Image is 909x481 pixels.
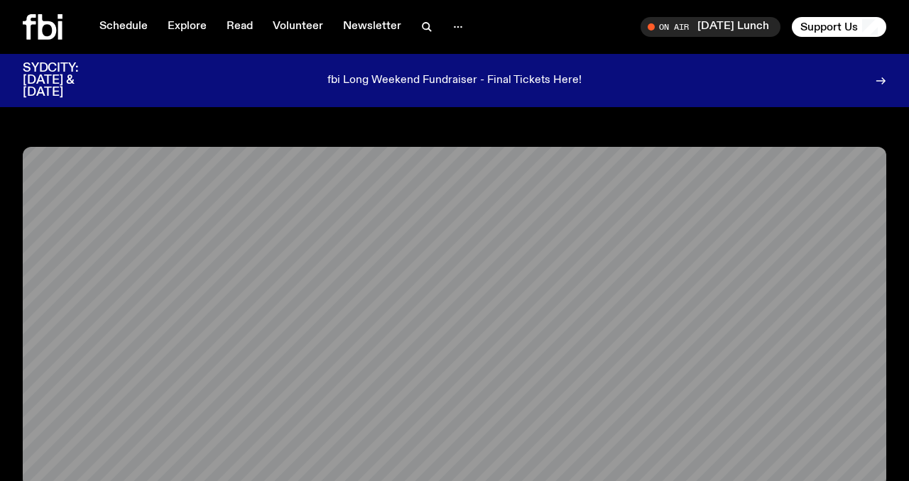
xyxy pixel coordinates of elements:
[334,17,410,37] a: Newsletter
[91,17,156,37] a: Schedule
[792,17,886,37] button: Support Us
[159,17,215,37] a: Explore
[218,17,261,37] a: Read
[264,17,332,37] a: Volunteer
[800,21,858,33] span: Support Us
[641,17,780,37] button: On Air[DATE] Lunch
[327,74,582,87] p: fbi Long Weekend Fundraiser - Final Tickets Here!
[23,62,114,99] h3: SYDCITY: [DATE] & [DATE]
